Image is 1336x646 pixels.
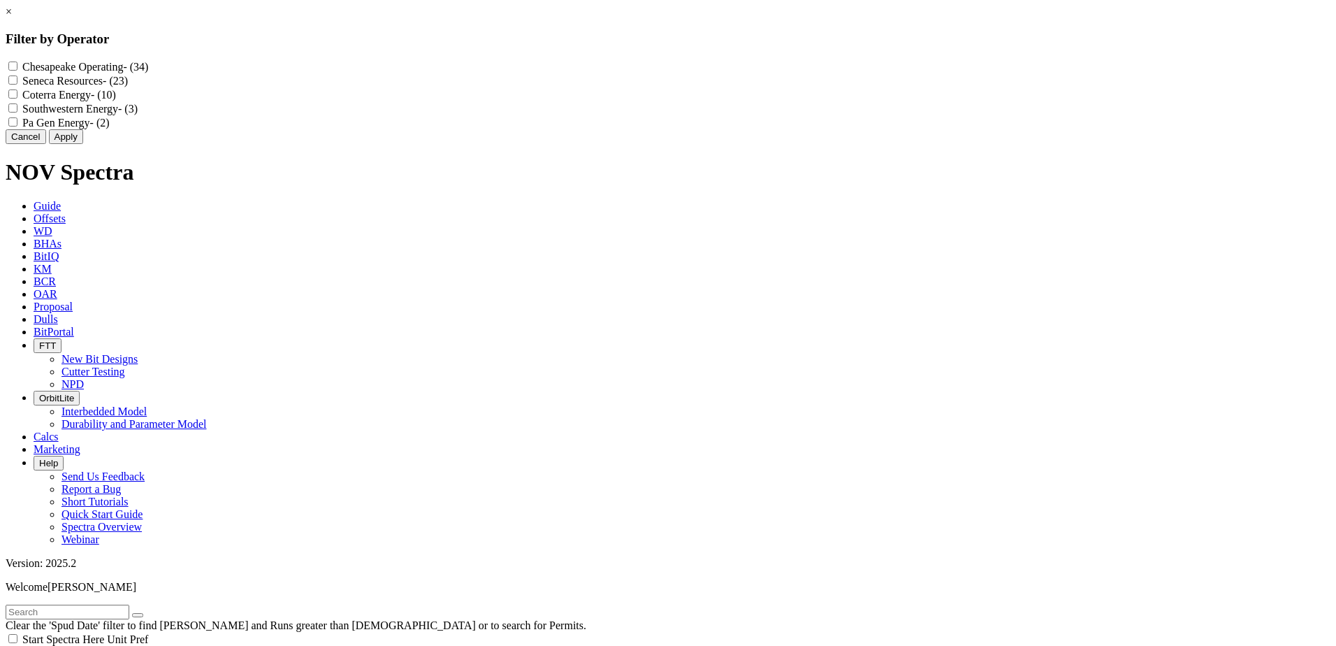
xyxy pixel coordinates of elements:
span: Marketing [34,443,80,455]
a: Webinar [61,533,99,545]
span: Unit Pref [107,633,148,645]
label: Coterra Energy [22,89,116,101]
label: Southwestern Energy [22,103,138,115]
label: Seneca Resources [22,75,128,87]
button: Apply [49,129,83,144]
a: Durability and Parameter Model [61,418,207,430]
span: - (3) [118,103,138,115]
a: Spectra Overview [61,521,142,533]
a: New Bit Designs [61,353,138,365]
h1: NOV Spectra [6,159,1330,185]
span: Help [39,458,58,468]
input: Search [6,605,129,619]
span: Calcs [34,431,59,443]
span: OAR [34,288,57,300]
span: - (10) [91,89,116,101]
span: Offsets [34,213,66,224]
span: - (23) [103,75,128,87]
span: Proposal [34,301,73,313]
a: Report a Bug [61,483,121,495]
div: Version: 2025.2 [6,557,1330,570]
span: Guide [34,200,61,212]
span: [PERSON_NAME] [48,581,136,593]
label: Pa Gen Energy [22,117,110,129]
a: Short Tutorials [61,496,129,508]
span: Clear the 'Spud Date' filter to find [PERSON_NAME] and Runs greater than [DEMOGRAPHIC_DATA] or to... [6,619,586,631]
a: Send Us Feedback [61,471,145,482]
a: Quick Start Guide [61,508,143,520]
span: - (2) [90,117,110,129]
span: BCR [34,275,56,287]
span: - (34) [123,61,148,73]
span: KM [34,263,52,275]
span: BitIQ [34,250,59,262]
label: Chesapeake Operating [22,61,148,73]
span: OrbitLite [39,393,74,403]
span: BHAs [34,238,61,250]
h3: Filter by Operator [6,31,1330,47]
a: Interbedded Model [61,405,147,417]
a: NPD [61,378,84,390]
button: Cancel [6,129,46,144]
span: Dulls [34,313,58,325]
a: Cutter Testing [61,366,125,378]
span: FTT [39,340,56,351]
span: WD [34,225,52,237]
span: Start Spectra Here [22,633,104,645]
span: BitPortal [34,326,74,338]
a: × [6,6,12,17]
p: Welcome [6,581,1330,594]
